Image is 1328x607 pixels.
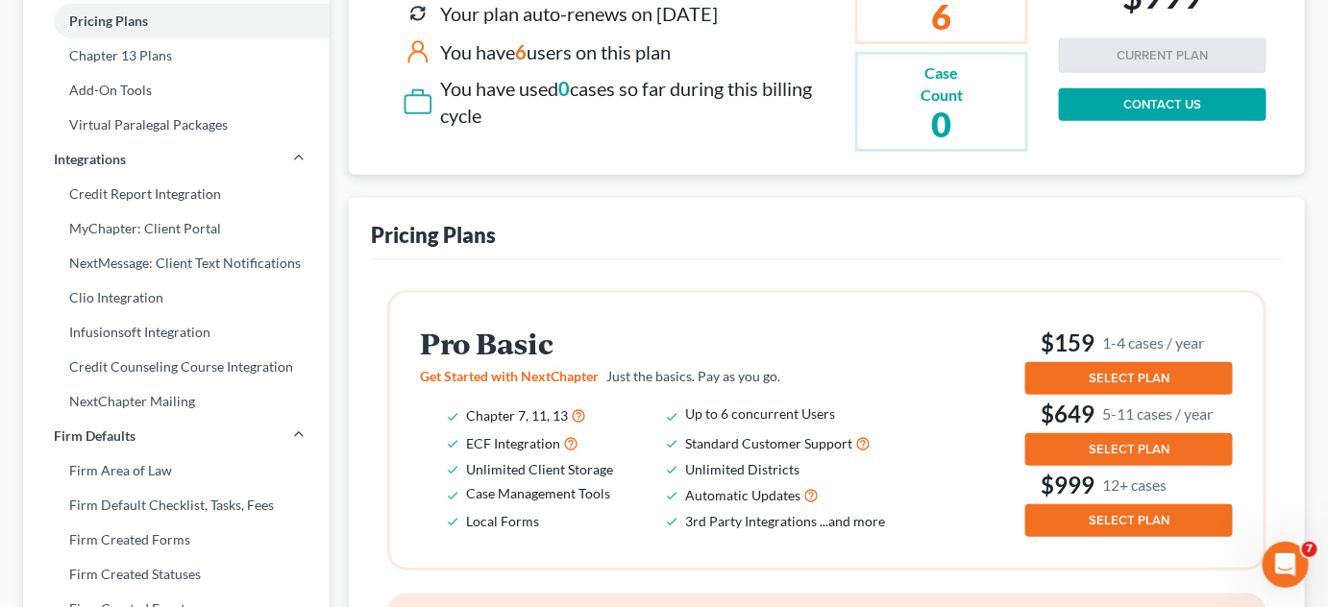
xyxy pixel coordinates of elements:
a: NextMessage: Client Text Notifications [23,246,330,280]
a: Firm Created Statuses [23,557,330,592]
textarea: Message… [16,420,368,452]
div: Case Count [904,62,979,107]
a: NextChapter Mailing [23,384,330,419]
button: SELECT PLAN [1025,504,1233,537]
h2: 0 [904,107,979,141]
div: Amy says… [15,61,369,123]
h3: $999 [1025,470,1233,500]
a: Credit Report Integration [23,177,330,211]
span: Case Management Tools [467,485,611,501]
span: Just the basics. Pay as you go. [607,368,781,384]
button: Home [335,8,372,44]
small: 1-4 cases / year [1102,332,1204,352]
span: Integrations [54,150,126,169]
div: Hi [PERSON_NAME]!The Pro Basic unlimited plan matches the Pro Plan (Loyalty) price.The difference... [15,218,315,458]
div: Amy says… [15,123,369,218]
a: Firm Area of Law [23,453,330,488]
button: CURRENT PLAN [1059,38,1267,73]
small: 5-11 cases / year [1102,403,1213,424]
span: 3rd Party Integrations [686,513,818,529]
div: Is the Pro Plan (Loyalty) the same as the Pro-Basic? [85,72,354,109]
div: I want to make sure the intgeration doesn't cause our subscription fee to increase. [85,134,354,191]
span: SELECT PLAN [1089,513,1169,528]
div: Hi [PERSON_NAME]! [31,230,300,249]
div: Pricing Plans [372,221,497,249]
button: Emoji picker [30,460,45,475]
span: Automatic Updates [686,487,801,503]
button: Gif picker [61,460,76,475]
div: You have users on this plan [441,38,672,66]
button: Send a message… [330,452,360,483]
a: Firm Created Forms [23,522,330,557]
span: ...and more [821,513,886,529]
a: Integrations [23,142,330,177]
div: I want to make sure the intgeration doesn't cause our subscription fee to increase. [69,123,369,203]
span: Up to 6 concurrent Users [686,405,836,422]
button: SELECT PLAN [1025,433,1233,466]
div: You have used cases so far during this billing cycle [441,75,848,130]
img: Profile image for Operator [55,11,86,41]
button: Upload attachment [91,460,107,475]
a: Firm Default Checklist, Tasks, Fees [23,488,330,522]
a: MyChapter: Client Portal [23,211,330,246]
a: Add-On Tools [23,73,330,108]
span: SELECT PLAN [1089,371,1169,386]
span: Unlimited Client Storage [467,461,614,477]
a: Pricing Plans [23,4,330,38]
a: Firm Defaults [23,419,330,453]
span: Standard Customer Support [686,435,853,451]
span: Chapter 7, 11, 13 [467,407,569,424]
h2: Pro Basic [421,328,913,359]
div: The difference is that the Loyalty plan includes the Notices feature whereas Basic plans require ... [31,314,300,446]
h1: Operator [93,18,161,33]
h3: $159 [1025,328,1233,358]
a: Credit Counseling Course Integration [23,350,330,384]
div: Emma says… [15,218,369,493]
span: Local Forms [467,513,540,529]
a: Chapter 13 Plans [23,38,330,73]
button: go back [12,8,49,44]
a: CONTACT US [1059,88,1267,121]
span: Firm Defaults [54,426,135,446]
span: 6 [516,40,528,63]
span: 7 [1302,542,1317,557]
a: Virtual Paralegal Packages [23,108,330,142]
a: Infusionsoft Integration [23,315,330,350]
div: The Pro Basic unlimited plan matches the Pro Plan (Loyalty) price. [31,248,300,304]
small: 12+ cases [1102,474,1167,495]
div: Is the Pro Plan (Loyalty) the same as the Pro-Basic? [69,61,369,121]
span: ECF Integration [467,435,561,451]
span: 0 [559,77,571,100]
a: Clio Integration [23,280,330,315]
iframe: Intercom live chat [1263,542,1309,588]
button: SELECT PLAN [1025,362,1233,395]
span: Unlimited Districts [686,461,800,477]
span: Get Started with NextChapter [421,368,600,384]
span: SELECT PLAN [1089,442,1169,457]
h3: $649 [1025,399,1233,429]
